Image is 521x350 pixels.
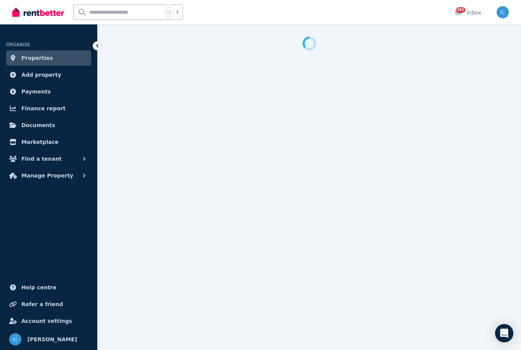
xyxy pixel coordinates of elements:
a: Account settings [6,313,91,329]
span: Payments [21,87,51,96]
span: Account settings [21,316,72,326]
span: Marketplace [21,137,58,147]
span: Documents [21,121,55,130]
span: k [176,9,179,15]
span: Find a tenant [21,154,62,163]
div: Open Intercom Messenger [495,324,513,342]
a: Marketplace [6,134,91,150]
span: [PERSON_NAME] [27,335,77,344]
span: Refer a friend [21,300,63,309]
a: Documents [6,118,91,133]
span: Add property [21,70,61,79]
span: Finance report [21,104,66,113]
img: Ivan Chou [9,333,21,345]
span: 265 [456,7,465,13]
img: Ivan Chou [497,6,509,18]
img: RentBetter [12,6,64,18]
a: Finance report [6,101,91,116]
a: Refer a friend [6,297,91,312]
a: Add property [6,67,91,82]
a: Properties [6,50,91,66]
a: Help centre [6,280,91,295]
button: Find a tenant [6,151,91,166]
span: ORGANISE [6,42,30,47]
button: Manage Property [6,168,91,183]
div: Inbox [455,9,481,16]
span: Help centre [21,283,56,292]
span: Manage Property [21,171,73,180]
a: Payments [6,84,91,99]
span: Properties [21,53,53,63]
